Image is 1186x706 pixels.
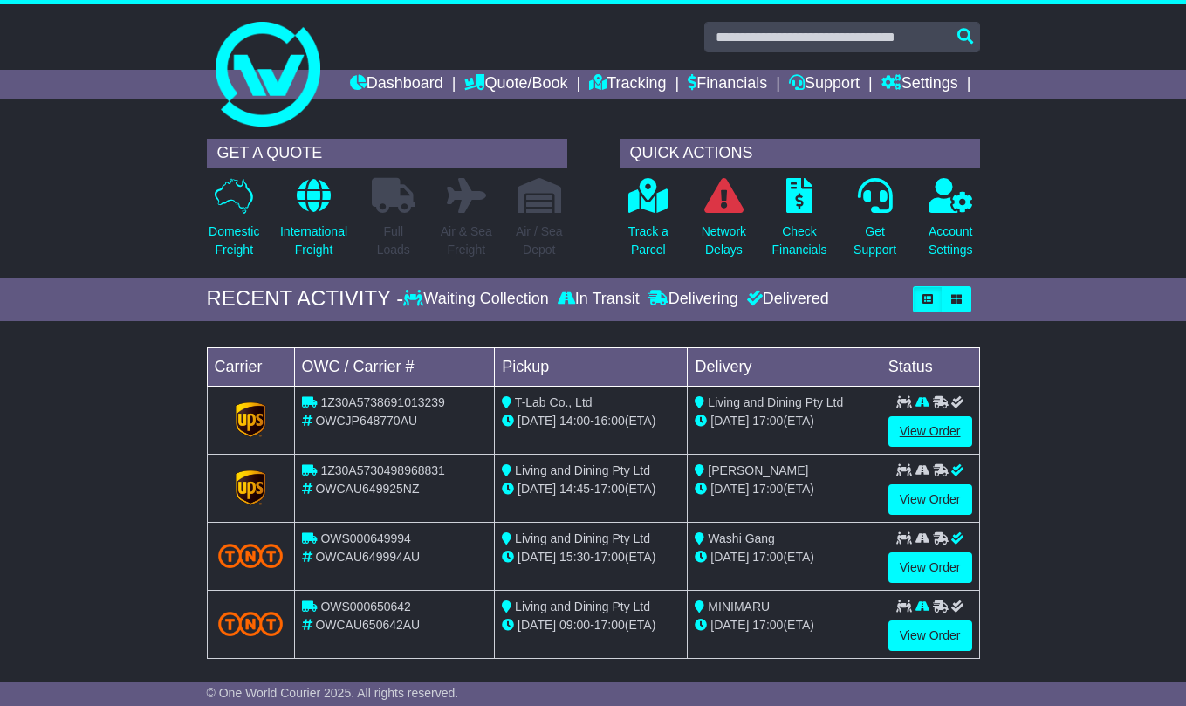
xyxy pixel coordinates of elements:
a: Support [789,70,860,99]
td: OWC / Carrier # [294,347,495,386]
div: RECENT ACTIVITY - [207,286,404,312]
span: 17:00 [594,618,625,632]
span: [DATE] [710,618,749,632]
td: Delivery [688,347,881,386]
div: (ETA) [695,616,873,634]
p: Get Support [854,223,896,259]
a: Tracking [589,70,666,99]
td: Pickup [495,347,688,386]
span: Living and Dining Pty Ltd [515,463,650,477]
span: [DATE] [518,482,556,496]
td: Status [881,347,979,386]
span: OWCAU650642AU [315,618,420,632]
img: TNT_Domestic.png [218,544,284,567]
a: NetworkDelays [701,177,747,269]
p: Air / Sea Depot [516,223,563,259]
div: In Transit [553,290,644,309]
span: Living and Dining Pty Ltd [515,600,650,613]
span: [DATE] [710,482,749,496]
div: GET A QUOTE [207,139,567,168]
span: [DATE] [518,618,556,632]
span: OWCAU649925NZ [315,482,419,496]
span: [PERSON_NAME] [708,463,808,477]
div: - (ETA) [502,412,680,430]
span: 14:00 [559,414,590,428]
span: OWS000650642 [320,600,411,613]
a: View Order [888,416,972,447]
span: Living and Dining Pty Ltd [515,531,650,545]
div: (ETA) [695,412,873,430]
span: 17:00 [752,414,783,428]
a: Quote/Book [464,70,567,99]
div: QUICK ACTIONS [620,139,980,168]
a: Dashboard [350,70,443,99]
p: Check Financials [771,223,826,259]
span: [DATE] [518,414,556,428]
div: (ETA) [695,480,873,498]
a: Track aParcel [627,177,669,269]
div: Waiting Collection [403,290,552,309]
span: T-Lab Co., Ltd [515,395,593,409]
span: 1Z30A5730498968831 [320,463,444,477]
a: View Order [888,484,972,515]
p: Network Delays [702,223,746,259]
span: 15:30 [559,550,590,564]
span: 1Z30A5738691013239 [320,395,444,409]
p: Account Settings [929,223,973,259]
a: View Order [888,552,972,583]
span: 17:00 [752,482,783,496]
p: Domestic Freight [209,223,259,259]
div: Delivering [644,290,743,309]
a: Financials [688,70,767,99]
a: Settings [881,70,958,99]
div: - (ETA) [502,616,680,634]
span: OWS000649994 [320,531,411,545]
a: InternationalFreight [279,177,348,269]
span: Living and Dining Pty Ltd [708,395,843,409]
div: - (ETA) [502,548,680,566]
div: Delivered [743,290,829,309]
p: International Freight [280,223,347,259]
span: MINIMARU [708,600,770,613]
p: Air & Sea Freight [441,223,492,259]
span: [DATE] [710,550,749,564]
p: Full Loads [372,223,415,259]
span: 17:00 [752,550,783,564]
span: OWCAU649994AU [315,550,420,564]
a: GetSupport [853,177,897,269]
span: 17:00 [594,482,625,496]
a: DomesticFreight [208,177,260,269]
p: Track a Parcel [628,223,668,259]
span: [DATE] [518,550,556,564]
span: Washi Gang [708,531,775,545]
img: TNT_Domestic.png [218,612,284,635]
a: CheckFinancials [771,177,827,269]
span: 09:00 [559,618,590,632]
img: GetCarrierServiceLogo [236,470,265,505]
td: Carrier [207,347,294,386]
span: OWCJP648770AU [315,414,417,428]
a: AccountSettings [928,177,974,269]
span: 17:00 [752,618,783,632]
div: - (ETA) [502,480,680,498]
div: (ETA) [695,548,873,566]
span: 17:00 [594,550,625,564]
span: © One World Courier 2025. All rights reserved. [207,686,459,700]
span: [DATE] [710,414,749,428]
span: 16:00 [594,414,625,428]
span: 14:45 [559,482,590,496]
a: View Order [888,620,972,651]
img: GetCarrierServiceLogo [236,402,265,437]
